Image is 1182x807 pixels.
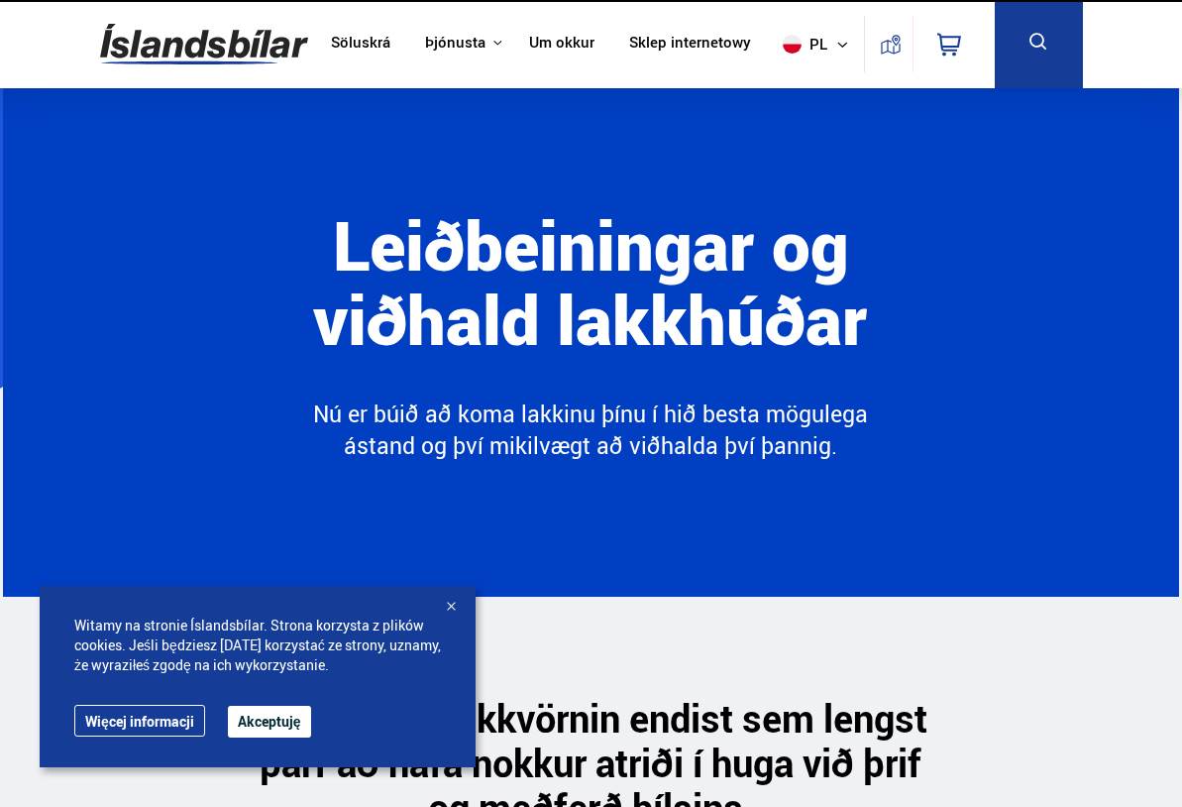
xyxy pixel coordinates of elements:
a: Söluskrá [331,34,390,55]
span: Witamy na stronie Íslandsbílar. Strona korzysta z plików cookies. Jeśli będziesz [DATE] korzystać... [74,616,441,675]
button: pl [775,15,864,73]
a: Sklep internetowy [629,34,751,55]
img: G0Ugv5HjCgRt.svg [100,12,308,76]
a: Więcej informacji [74,705,205,737]
img: svg+xml;base64,PHN2ZyB4bWxucz0iaHR0cDovL3d3dy53My5vcmcvMjAwMC9zdmciIHdpZHRoPSI1MTIiIGhlaWdodD0iNT... [783,35,802,54]
h1: Leiðbeiningar og viðhald lakkhúðar [222,207,959,399]
span: pl [775,35,824,54]
button: Akceptuję [228,706,311,738]
button: Þjónusta [425,34,485,53]
p: Nú er búið að koma lakkinu þínu í hið besta mögulega ástand og því mikilvægt að viðhalda því þannig. [296,399,886,461]
a: Um okkur [529,34,594,55]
